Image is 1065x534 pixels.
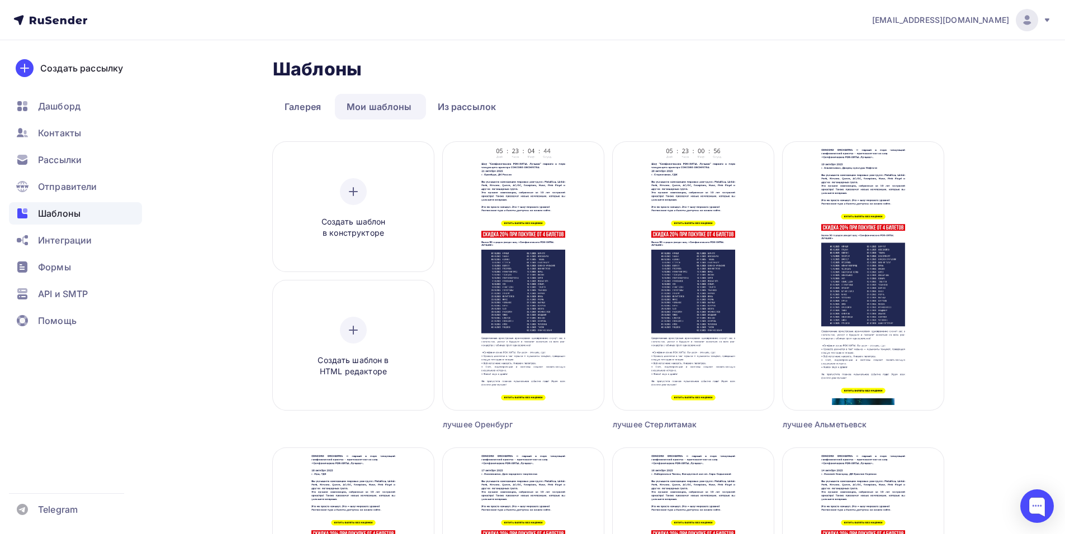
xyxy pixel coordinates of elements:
[273,58,362,80] h2: Шаблоны
[38,207,81,220] span: Шаблоны
[9,149,142,171] a: Рассылки
[38,260,71,274] span: Формы
[38,314,77,327] span: Помощь
[38,99,81,113] span: Дашборд
[872,9,1052,31] a: [EMAIL_ADDRESS][DOMAIN_NAME]
[335,94,424,120] a: Мои шаблоны
[426,94,508,120] a: Из рассылок
[273,94,333,120] a: Галерея
[783,419,903,430] div: лучшее Альметьевск
[38,503,78,516] span: Telegram
[9,175,142,198] a: Отправители
[443,419,564,430] div: лучшее Оренбург
[300,216,406,239] span: Создать шаблон в конструкторе
[40,61,123,75] div: Создать рассылку
[38,153,82,166] span: Рассылки
[613,419,733,430] div: лучшее Стерлитамак
[9,256,142,278] a: Формы
[872,15,1009,26] span: [EMAIL_ADDRESS][DOMAIN_NAME]
[38,180,97,193] span: Отправители
[38,233,92,247] span: Интеграции
[300,355,406,378] span: Создать шаблон в HTML редакторе
[38,287,88,301] span: API и SMTP
[9,122,142,144] a: Контакты
[38,126,81,140] span: Контакты
[9,95,142,117] a: Дашборд
[9,202,142,225] a: Шаблоны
